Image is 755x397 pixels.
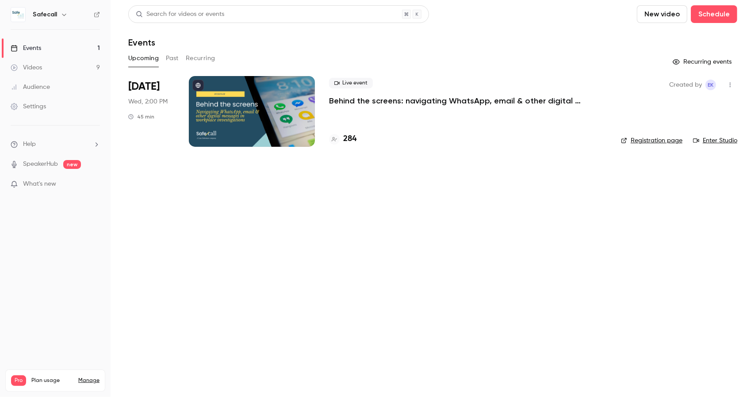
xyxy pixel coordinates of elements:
[78,377,100,384] a: Manage
[11,140,100,149] li: help-dropdown-opener
[23,179,56,189] span: What's new
[11,375,26,386] span: Pro
[11,102,46,111] div: Settings
[128,37,155,48] h1: Events
[186,51,215,65] button: Recurring
[23,140,36,149] span: Help
[128,80,160,94] span: [DATE]
[31,377,73,384] span: Plan usage
[128,76,175,147] div: Oct 8 Wed, 2:00 PM (Europe/London)
[329,95,594,106] a: Behind the screens: navigating WhatsApp, email & other digital messages in workplace investigations
[63,160,81,169] span: new
[136,10,224,19] div: Search for videos or events
[11,63,42,72] div: Videos
[89,180,100,188] iframe: Noticeable Trigger
[11,44,41,53] div: Events
[33,10,57,19] h6: Safecall
[708,80,714,90] span: EK
[343,133,356,145] h4: 284
[329,133,356,145] a: 284
[166,51,179,65] button: Past
[669,80,702,90] span: Created by
[705,80,716,90] span: Emma` Koster
[621,136,682,145] a: Registration page
[23,160,58,169] a: SpeakerHub
[128,97,168,106] span: Wed, 2:00 PM
[693,136,737,145] a: Enter Studio
[691,5,737,23] button: Schedule
[128,51,159,65] button: Upcoming
[637,5,687,23] button: New video
[669,55,737,69] button: Recurring events
[329,78,373,88] span: Live event
[11,83,50,92] div: Audience
[128,113,154,120] div: 45 min
[11,8,25,22] img: Safecall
